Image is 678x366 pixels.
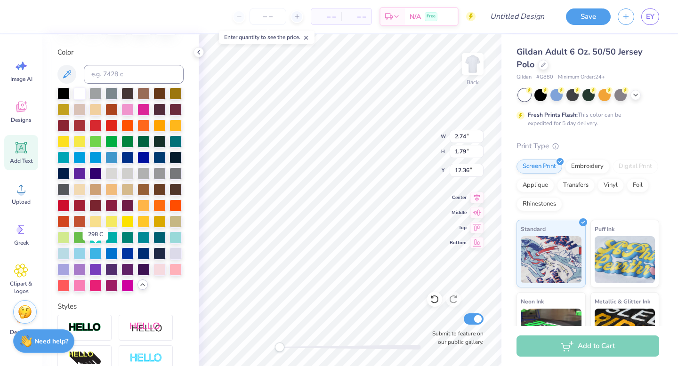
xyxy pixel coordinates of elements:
span: Upload [12,198,31,206]
span: Middle [450,209,467,216]
img: Neon Ink [521,309,581,356]
span: Free [427,13,436,20]
span: N/A [410,12,421,22]
input: e.g. 7428 c [84,65,184,84]
div: Rhinestones [517,197,562,211]
strong: Fresh Prints Flash: [528,111,578,119]
div: Enter quantity to see the price. [219,31,315,44]
div: Digital Print [613,159,658,174]
button: Save [566,8,611,25]
img: Standard [521,236,581,283]
span: # G880 [536,73,553,81]
input: – – [250,8,286,25]
div: Back [467,78,479,87]
span: – – [317,12,336,22]
div: This color can be expedited for 5 day delivery. [528,111,644,127]
span: Center [450,194,467,201]
input: Untitled Design [483,7,552,26]
div: Accessibility label [275,342,284,352]
img: 3D Illusion [68,351,101,366]
strong: Need help? [34,337,68,346]
label: Submit to feature on our public gallery. [427,329,484,346]
img: Metallic & Glitter Ink [595,309,655,356]
span: Top [450,224,467,231]
div: Applique [517,178,554,192]
span: Clipart & logos [6,280,37,295]
span: Greek [14,239,29,247]
div: Embroidery [565,159,610,174]
span: Designs [11,116,32,124]
label: Color [57,47,184,58]
div: Transfers [557,178,595,192]
div: 298 C [83,228,108,241]
span: Gildan Adult 6 Oz. 50/50 Jersey Polo [517,46,642,70]
img: Puff Ink [595,236,655,283]
span: Standard [521,224,546,234]
a: EY [641,8,659,25]
span: – – [347,12,366,22]
span: Minimum Order: 24 + [558,73,605,81]
div: Print Type [517,141,659,151]
span: Decorate [10,328,32,336]
span: Image AI [10,75,32,83]
img: Back [463,55,482,73]
img: Negative Space [129,353,162,364]
span: Puff Ink [595,224,614,234]
span: Gildan [517,73,532,81]
div: Screen Print [517,159,562,174]
img: Shadow [129,322,162,334]
img: Stroke [68,322,101,333]
div: Vinyl [597,178,624,192]
div: Foil [627,178,649,192]
span: Add Text [10,157,32,165]
span: Metallic & Glitter Ink [595,296,650,306]
span: Bottom [450,239,467,247]
label: Styles [57,301,77,312]
span: Neon Ink [521,296,544,306]
span: EY [646,11,654,22]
